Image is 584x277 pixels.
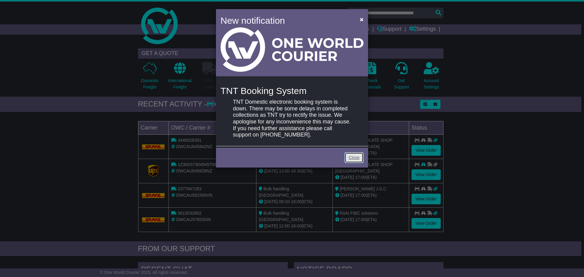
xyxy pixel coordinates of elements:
[345,152,363,163] a: Close
[221,86,363,96] h4: TNT Booking System
[360,16,363,23] span: ×
[221,27,363,72] img: Light
[233,99,351,138] p: TNT Domestic electronic booking system is down. There may be some delays in completed collections...
[221,14,351,27] h4: New notification
[357,13,367,26] button: Close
